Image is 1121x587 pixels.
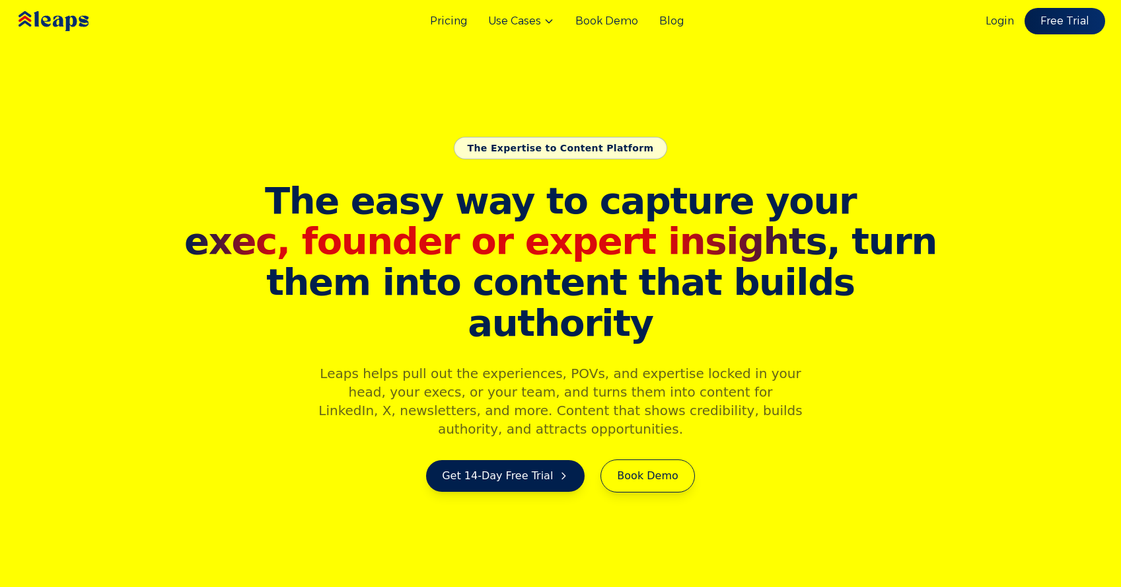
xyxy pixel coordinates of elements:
a: Blog [659,13,684,29]
div: The Expertise to Content Platform [454,137,668,159]
a: Free Trial [1025,8,1105,34]
a: Get 14-Day Free Trial [426,460,585,492]
p: Leaps helps pull out the experiences, POVs, and expertise locked in your head, your execs, or you... [307,364,814,438]
a: Book Demo [575,13,638,29]
a: Pricing [430,13,467,29]
button: Use Cases [488,13,554,29]
span: exec, founder or expert insights [184,219,826,262]
a: Login [986,13,1014,29]
span: The easy way to capture your [265,179,856,222]
a: Book Demo [600,459,694,492]
span: , turn [180,221,941,262]
img: Leaps Logo [16,2,128,40]
span: them into content that builds authority [180,262,941,343]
